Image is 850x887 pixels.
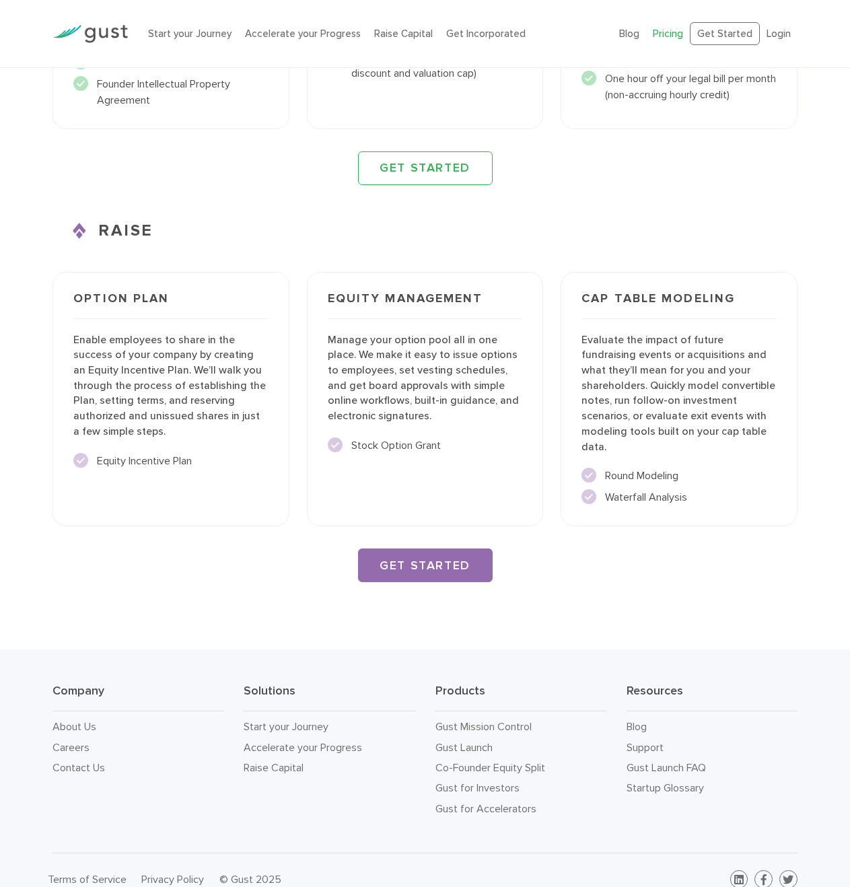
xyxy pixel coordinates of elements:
[653,28,683,40] a: Pricing
[73,76,269,108] li: Founder Intellectual Property Agreement
[244,741,362,754] a: Accelerate your Progress
[627,781,704,794] a: Startup Glossary
[627,683,798,711] h3: Resources
[358,151,493,185] a: GET STARTED
[581,71,777,103] li: One hour off your legal bill per month (non-accruing hourly credit)
[358,548,493,582] a: GET STARTED
[581,489,777,505] li: Waterfall Analysis
[435,683,606,711] h3: Products
[141,873,204,886] a: Privacy Policy
[244,683,415,711] h3: Solutions
[244,761,304,774] a: Raise Capital
[52,761,105,774] a: Contact Us
[328,332,523,424] p: Manage your option pool all in one place. We make it easy to issue options to employees, set vest...
[328,437,523,454] li: Stock Option Grant
[627,761,706,774] a: Gust Launch FAQ
[48,873,127,886] a: Terms of Service
[73,453,269,469] li: Equity Incentive Plan
[446,28,526,40] a: Get Incorporated
[52,683,223,711] h3: Company
[435,720,532,733] a: Gust Mission Control
[627,720,647,733] a: Blog
[52,741,90,754] a: Careers
[767,28,791,40] a: Login
[435,781,520,794] a: Gust for Investors
[374,28,433,40] a: Raise Capital
[52,219,798,243] h3: RAISE
[690,22,760,46] a: Get Started
[73,332,269,439] p: Enable employees to share in the success of your company by creating an Equity Incentive Plan. We...
[581,293,777,319] h3: Cap Table Modeling
[52,25,128,43] img: Gust Logo
[148,28,232,40] a: Start your Journey
[581,332,777,455] p: Evaluate the impact of future fundraising events or acquisitions and what they’ll mean for you an...
[619,28,639,40] a: Blog
[328,293,523,319] h3: Equity Management
[244,720,328,733] a: Start your Journey
[73,223,89,239] img: Raise Icon X2
[435,741,493,754] a: Gust Launch
[52,720,96,733] a: About Us
[627,741,664,754] a: Support
[435,802,536,815] a: Gust for Accelerators
[581,468,777,484] li: Round Modeling
[73,293,269,319] h3: Option Plan
[245,28,361,40] a: Accelerate your Progress
[435,761,545,774] a: Co-Founder Equity Split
